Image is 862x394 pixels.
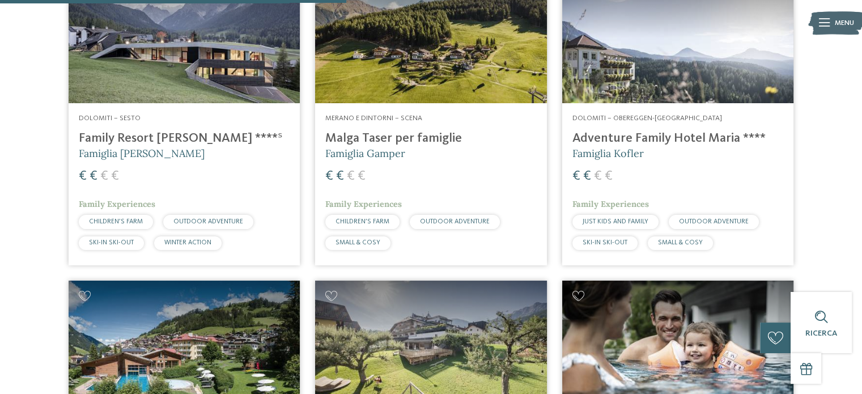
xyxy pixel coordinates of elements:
span: SMALL & COSY [336,239,380,246]
span: SKI-IN SKI-OUT [89,239,134,246]
span: Famiglia [PERSON_NAME] [79,147,205,160]
span: € [111,170,119,183]
span: € [100,170,108,183]
span: WINTER ACTION [164,239,211,246]
span: € [347,170,355,183]
span: OUTDOOR ADVENTURE [420,218,490,225]
span: CHILDREN’S FARM [336,218,389,225]
h4: Family Resort [PERSON_NAME] ****ˢ [79,131,290,146]
span: € [572,170,580,183]
span: Family Experiences [325,199,402,209]
span: CHILDREN’S FARM [89,218,143,225]
span: € [594,170,602,183]
h4: Malga Taser per famiglie [325,131,536,146]
span: JUST KIDS AND FAMILY [583,218,648,225]
span: Family Experiences [572,199,649,209]
span: € [90,170,97,183]
span: Family Experiences [79,199,155,209]
span: SMALL & COSY [658,239,703,246]
span: Famiglia Gamper [325,147,405,160]
h4: Adventure Family Hotel Maria **** [572,131,783,146]
span: Famiglia Kofler [572,147,644,160]
span: € [358,170,366,183]
span: Ricerca [805,329,837,337]
span: € [605,170,613,183]
span: € [79,170,87,183]
span: € [583,170,591,183]
span: SKI-IN SKI-OUT [583,239,627,246]
span: Dolomiti – Obereggen-[GEOGRAPHIC_DATA] [572,115,722,122]
span: Dolomiti – Sesto [79,115,141,122]
span: Merano e dintorni – Scena [325,115,422,122]
span: € [336,170,344,183]
span: OUTDOOR ADVENTURE [173,218,243,225]
span: OUTDOOR ADVENTURE [679,218,749,225]
span: € [325,170,333,183]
